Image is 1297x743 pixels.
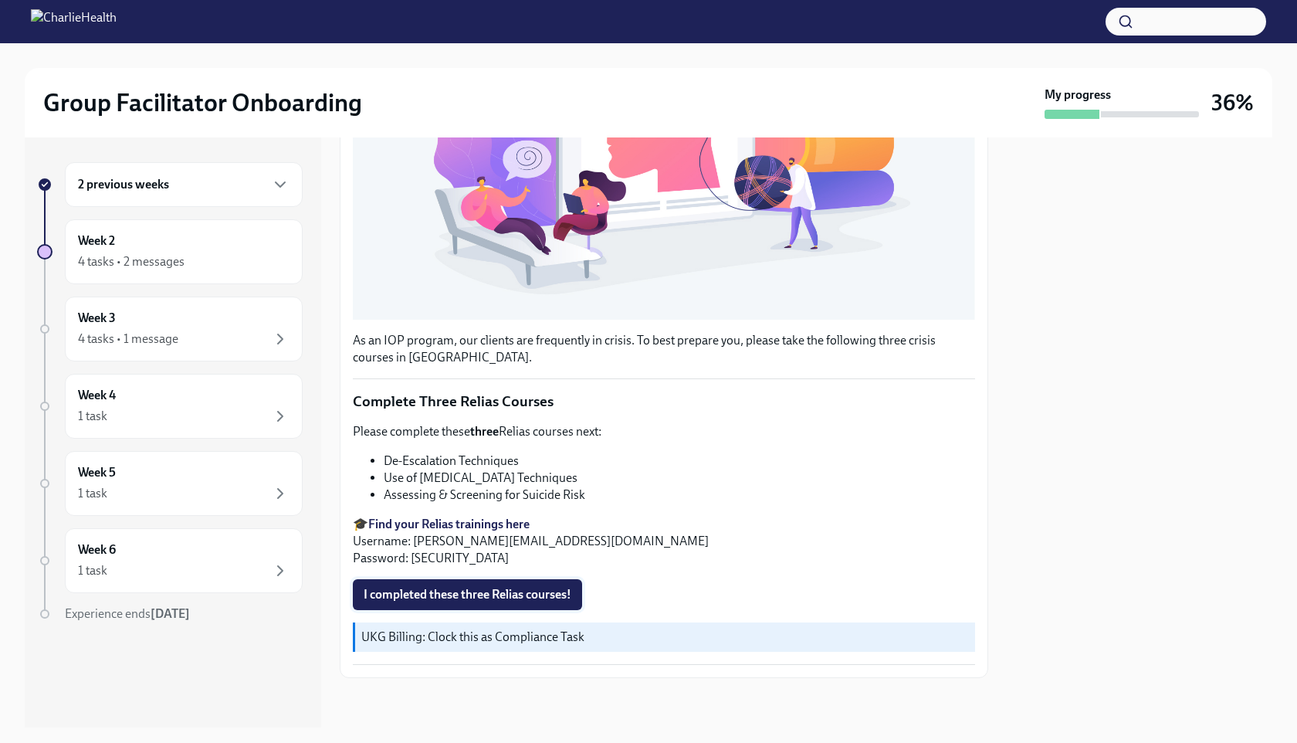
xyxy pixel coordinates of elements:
p: UKG Billing: Clock this as Compliance Task [361,629,969,646]
img: CharlieHealth [31,9,117,34]
span: Experience ends [65,606,190,621]
p: Complete Three Relias Courses [353,392,975,412]
p: As an IOP program, our clients are frequently in crisis. To best prepare you, please take the fol... [353,332,975,366]
h6: Week 2 [78,232,115,249]
h6: 2 previous weeks [78,176,169,193]
h6: Week 3 [78,310,116,327]
strong: My progress [1045,87,1111,103]
a: Week 34 tasks • 1 message [37,297,303,361]
a: Week 61 task [37,528,303,593]
strong: three [470,424,499,439]
h2: Group Facilitator Onboarding [43,87,362,118]
div: 2 previous weeks [65,162,303,207]
div: 4 tasks • 2 messages [78,253,185,270]
li: Use of [MEDICAL_DATA] Techniques [384,470,975,487]
p: 🎓 Username: [PERSON_NAME][EMAIL_ADDRESS][DOMAIN_NAME] Password: [SECURITY_DATA] [353,516,975,567]
div: 1 task [78,485,107,502]
a: Week 51 task [37,451,303,516]
a: Week 41 task [37,374,303,439]
strong: [DATE] [151,606,190,621]
a: Find your Relias trainings here [368,517,530,531]
h3: 36% [1211,89,1254,117]
p: Please complete these Relias courses next: [353,423,975,440]
div: 4 tasks • 1 message [78,331,178,348]
button: I completed these three Relias courses! [353,579,582,610]
li: De-Escalation Techniques [384,453,975,470]
li: Assessing & Screening for Suicide Risk [384,487,975,504]
h6: Week 6 [78,541,116,558]
h6: Week 4 [78,387,116,404]
span: I completed these three Relias courses! [364,587,571,602]
div: 1 task [78,408,107,425]
a: Week 24 tasks • 2 messages [37,219,303,284]
div: 1 task [78,562,107,579]
h6: Week 5 [78,464,116,481]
